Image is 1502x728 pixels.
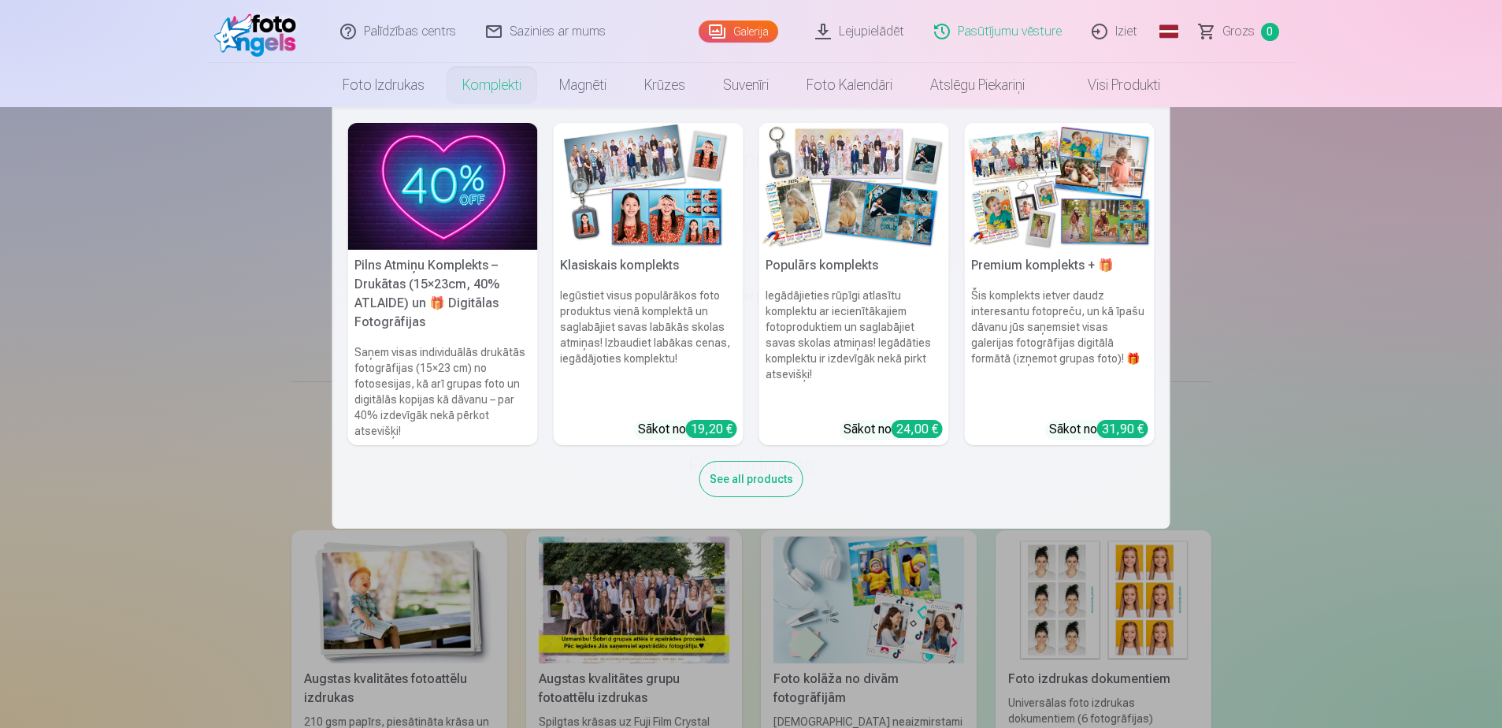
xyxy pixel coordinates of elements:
[348,123,538,250] img: Pilns Atmiņu Komplekts – Drukātas (15×23cm, 40% ATLAIDE) un 🎁 Digitālas Fotogrāfijas
[965,123,1155,445] a: Premium komplekts + 🎁 Premium komplekts + 🎁Šis komplekts ietver daudz interesantu fotopreču, un k...
[965,123,1155,250] img: Premium komplekts + 🎁
[844,420,943,439] div: Sākot no
[759,250,949,281] h5: Populārs komplekts
[443,63,540,107] a: Komplekti
[686,420,737,438] div: 19,20 €
[554,281,744,414] h6: Iegūstiet visus populārākos foto produktus vienā komplektā un saglabājiet savas labākās skolas at...
[759,123,949,445] a: Populārs komplektsPopulārs komplektsIegādājieties rūpīgi atlasītu komplektu ar iecienītākajiem fo...
[625,63,704,107] a: Krūzes
[965,281,1155,414] h6: Šis komplekts ietver daudz interesantu fotopreču, un kā īpašu dāvanu jūs saņemsiet visas galerija...
[911,63,1044,107] a: Atslēgu piekariņi
[704,63,788,107] a: Suvenīri
[348,250,538,338] h5: Pilns Atmiņu Komplekts – Drukātas (15×23cm, 40% ATLAIDE) un 🎁 Digitālas Fotogrāfijas
[1097,420,1148,438] div: 31,90 €
[554,250,744,281] h5: Klasiskais komplekts
[1044,63,1179,107] a: Visi produkti
[699,20,778,43] a: Galerija
[699,470,803,486] a: See all products
[788,63,911,107] a: Foto kalendāri
[1261,23,1279,41] span: 0
[554,123,744,250] img: Klasiskais komplekts
[540,63,625,107] a: Magnēti
[214,6,305,57] img: /fa1
[965,250,1155,281] h5: Premium komplekts + 🎁
[759,123,949,250] img: Populārs komplekts
[324,63,443,107] a: Foto izdrukas
[554,123,744,445] a: Klasiskais komplektsKlasiskais komplektsIegūstiet visus populārākos foto produktus vienā komplekt...
[1049,420,1148,439] div: Sākot no
[1222,22,1255,41] span: Grozs
[348,123,538,445] a: Pilns Atmiņu Komplekts – Drukātas (15×23cm, 40% ATLAIDE) un 🎁 Digitālas Fotogrāfijas Pilns Atmiņu...
[348,338,538,445] h6: Saņem visas individuālās drukātās fotogrāfijas (15×23 cm) no fotosesijas, kā arī grupas foto un d...
[759,281,949,414] h6: Iegādājieties rūpīgi atlasītu komplektu ar iecienītākajiem fotoproduktiem un saglabājiet savas sk...
[638,420,737,439] div: Sākot no
[892,420,943,438] div: 24,00 €
[699,461,803,497] div: See all products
